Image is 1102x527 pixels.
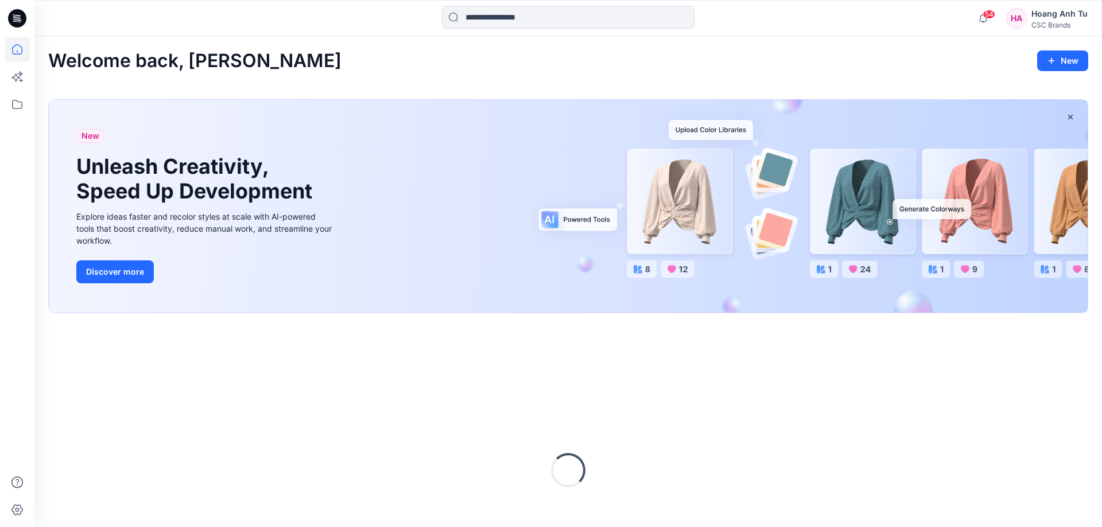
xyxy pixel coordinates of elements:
[76,260,335,283] a: Discover more
[1006,8,1027,29] div: HA
[76,210,335,247] div: Explore ideas faster and recolor styles at scale with AI-powered tools that boost creativity, red...
[1031,7,1088,21] div: Hoang Anh Tu
[48,50,342,72] h2: Welcome back, [PERSON_NAME]
[1031,21,1088,29] div: CSC Brands
[76,260,154,283] button: Discover more
[76,154,317,204] h1: Unleash Creativity, Speed Up Development
[82,129,99,143] span: New
[983,10,995,19] span: 54
[1037,50,1088,71] button: New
